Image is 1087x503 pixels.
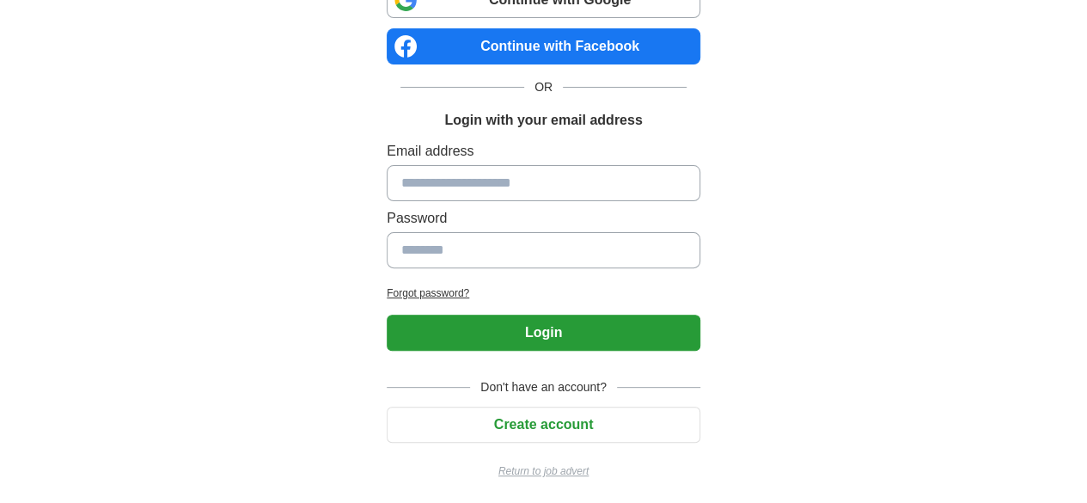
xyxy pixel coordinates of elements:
h1: Login with your email address [444,110,642,131]
a: Return to job advert [387,463,700,479]
a: Forgot password? [387,285,700,301]
span: Don't have an account? [470,378,617,396]
label: Email address [387,141,700,162]
button: Login [387,315,700,351]
a: Continue with Facebook [387,28,700,64]
label: Password [387,208,700,229]
span: OR [524,78,563,96]
button: Create account [387,407,700,443]
a: Create account [387,417,700,432]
